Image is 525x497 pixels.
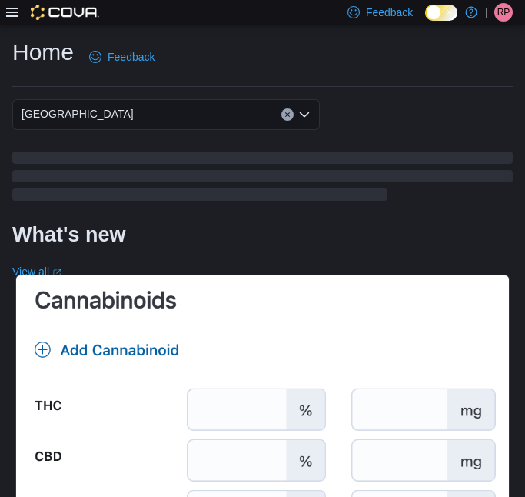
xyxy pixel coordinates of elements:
h2: What's new [12,222,125,247]
p: | [485,3,488,22]
span: Feedback [108,49,155,65]
a: Feedback [83,42,161,72]
span: rp [497,3,510,22]
span: [GEOGRAPHIC_DATA] [22,105,134,123]
a: View allExternal link [12,265,61,278]
div: rebecka peer [494,3,513,22]
h1: Home [12,37,74,68]
input: Dark Mode [425,5,457,21]
svg: External link [52,269,61,278]
span: Feedback [366,5,413,20]
img: Cova [31,5,99,20]
button: Open list of options [298,108,311,121]
button: Clear input [281,108,294,121]
span: Dark Mode [425,21,426,22]
span: Loading [12,155,513,204]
